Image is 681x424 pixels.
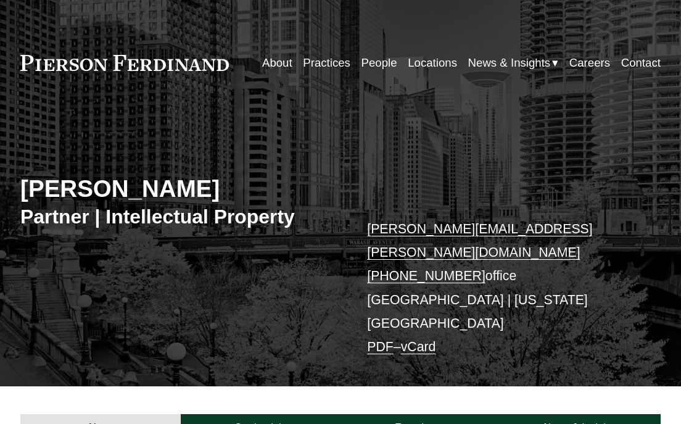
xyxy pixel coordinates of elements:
[401,339,436,354] a: vCard
[367,217,634,359] p: office [GEOGRAPHIC_DATA] | [US_STATE][GEOGRAPHIC_DATA] –
[408,51,457,74] a: Locations
[361,51,397,74] a: People
[367,222,592,260] a: [PERSON_NAME][EMAIL_ADDRESS][PERSON_NAME][DOMAIN_NAME]
[20,205,340,229] h3: Partner | Intellectual Property
[569,51,610,74] a: Careers
[20,175,340,204] h2: [PERSON_NAME]
[262,51,292,74] a: About
[303,51,350,74] a: Practices
[468,51,559,74] a: folder dropdown
[468,52,551,73] span: News & Insights
[367,268,485,283] a: [PHONE_NUMBER]
[621,51,661,74] a: Contact
[367,339,394,354] a: PDF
